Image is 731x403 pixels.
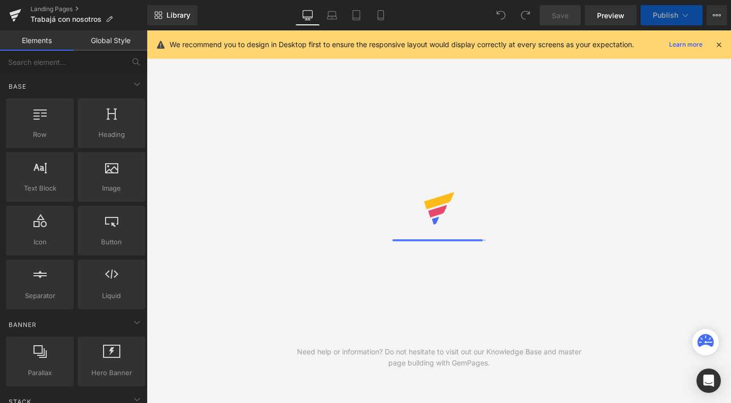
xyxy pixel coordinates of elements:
[293,346,585,369] div: Need help or information? Do not hesitate to visit out our Knowledge Base and master page buildin...
[653,11,678,19] span: Publish
[81,129,142,140] span: Heading
[81,183,142,194] span: Image
[147,5,197,25] a: New Library
[8,82,27,91] span: Base
[9,237,71,247] span: Icon
[9,183,71,194] span: Text Block
[552,10,569,21] span: Save
[295,5,320,25] a: Desktop
[585,5,637,25] a: Preview
[170,39,634,50] p: We recommend you to design in Desktop first to ensure the responsive layout would display correct...
[696,369,721,393] div: Open Intercom Messenger
[707,5,727,25] button: More
[81,290,142,301] span: Liquid
[9,368,71,378] span: Parallax
[9,290,71,301] span: Separator
[491,5,511,25] button: Undo
[665,39,707,51] a: Learn more
[8,320,38,329] span: Banner
[344,5,369,25] a: Tablet
[9,129,71,140] span: Row
[641,5,703,25] button: Publish
[81,237,142,247] span: Button
[30,5,147,13] a: Landing Pages
[369,5,393,25] a: Mobile
[30,15,102,23] span: Trabajá con nosotros
[74,30,147,51] a: Global Style
[81,368,142,378] span: Hero Banner
[597,10,624,21] span: Preview
[515,5,536,25] button: Redo
[167,11,190,20] span: Library
[320,5,344,25] a: Laptop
